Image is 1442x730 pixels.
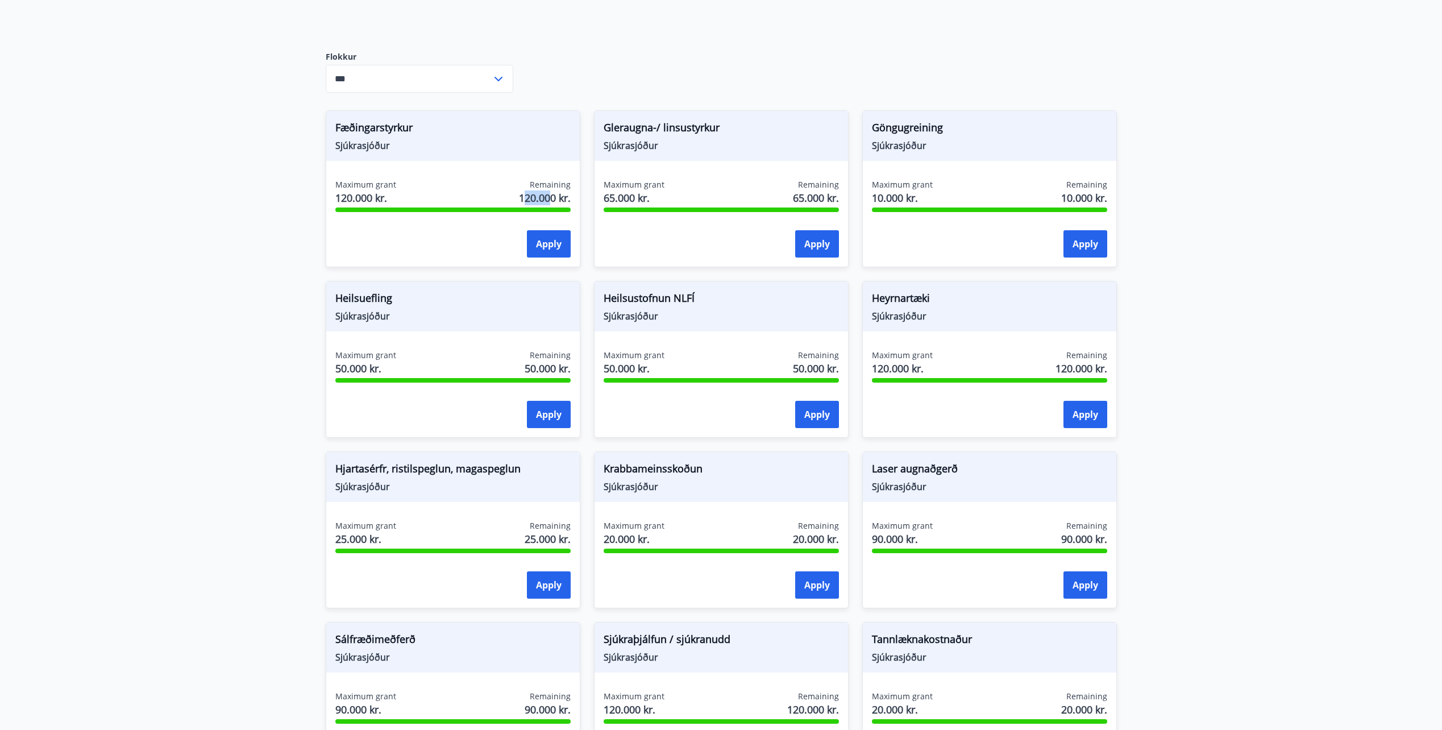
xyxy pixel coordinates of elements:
span: Sjúkrasjóður [872,480,1107,493]
span: Sjúkrasjóður [335,480,571,493]
span: Maximum grant [872,520,933,532]
span: Sjúkrasjóður [335,310,571,322]
span: Heilsustofnun NLFÍ [604,291,839,310]
span: Maximum grant [872,179,933,190]
span: 25.000 kr. [525,532,571,546]
button: Apply [795,571,839,599]
span: Remaining [1066,179,1107,190]
span: Maximum grant [604,691,664,702]
span: 20.000 kr. [872,702,933,717]
span: 20.000 kr. [793,532,839,546]
span: Remaining [530,691,571,702]
span: 90.000 kr. [335,702,396,717]
span: Remaining [530,179,571,190]
button: Apply [527,401,571,428]
span: Remaining [1066,520,1107,532]
button: Apply [527,230,571,258]
span: Maximum grant [604,350,664,361]
span: Maximum grant [335,179,396,190]
button: Apply [1063,401,1107,428]
span: 25.000 kr. [335,532,396,546]
span: 50.000 kr. [604,361,664,376]
span: Remaining [530,350,571,361]
span: Maximum grant [335,691,396,702]
span: Maximum grant [872,350,933,361]
span: Sjúkrasjóður [604,310,839,322]
span: Heilsuefling [335,291,571,310]
span: Remaining [798,179,839,190]
span: Maximum grant [335,350,396,361]
span: 120.000 kr. [604,702,664,717]
span: Remaining [798,520,839,532]
span: Sjúkrasjóður [872,139,1107,152]
span: Remaining [1066,691,1107,702]
span: Sjúkrasjóður [604,139,839,152]
span: Göngugreining [872,120,1107,139]
span: 50.000 kr. [335,361,396,376]
span: Heyrnartæki [872,291,1107,310]
span: 20.000 kr. [604,532,664,546]
span: 65.000 kr. [604,190,664,205]
span: 120.000 kr. [1055,361,1107,376]
span: Maximum grant [604,520,664,532]
span: 10.000 kr. [872,190,933,205]
button: Apply [795,401,839,428]
span: Remaining [530,520,571,532]
span: 120.000 kr. [787,702,839,717]
span: 120.000 kr. [335,190,396,205]
span: Laser augnaðgerð [872,461,1107,480]
button: Apply [527,571,571,599]
span: 90.000 kr. [1061,532,1107,546]
span: 120.000 kr. [872,361,933,376]
span: Tannlæknakostnaður [872,632,1107,651]
span: Sjúkraþjálfun / sjúkranudd [604,632,839,651]
span: Remaining [798,350,839,361]
label: Flokkur [326,51,513,63]
span: Maximum grant [335,520,396,532]
span: 120.000 kr. [519,190,571,205]
button: Apply [1063,571,1107,599]
span: 20.000 kr. [1061,702,1107,717]
span: 90.000 kr. [872,532,933,546]
span: 65.000 kr. [793,190,839,205]
span: Sálfræðimeðferð [335,632,571,651]
span: Sjúkrasjóður [604,651,839,663]
span: Maximum grant [872,691,933,702]
span: 50.000 kr. [525,361,571,376]
span: 90.000 kr. [525,702,571,717]
span: Krabbameinsskoðun [604,461,839,480]
span: Sjúkrasjóður [872,651,1107,663]
span: Sjúkrasjóður [335,651,571,663]
button: Apply [795,230,839,258]
span: 50.000 kr. [793,361,839,376]
span: Remaining [798,691,839,702]
span: Sjúkrasjóður [335,139,571,152]
span: Remaining [1066,350,1107,361]
span: Sjúkrasjóður [872,310,1107,322]
span: Fæðingarstyrkur [335,120,571,139]
span: Gleraugna-/ linsustyrkur [604,120,839,139]
span: Hjartasérfr, ristilspeglun, magaspeglun [335,461,571,480]
span: Sjúkrasjóður [604,480,839,493]
span: Maximum grant [604,179,664,190]
button: Apply [1063,230,1107,258]
span: 10.000 kr. [1061,190,1107,205]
